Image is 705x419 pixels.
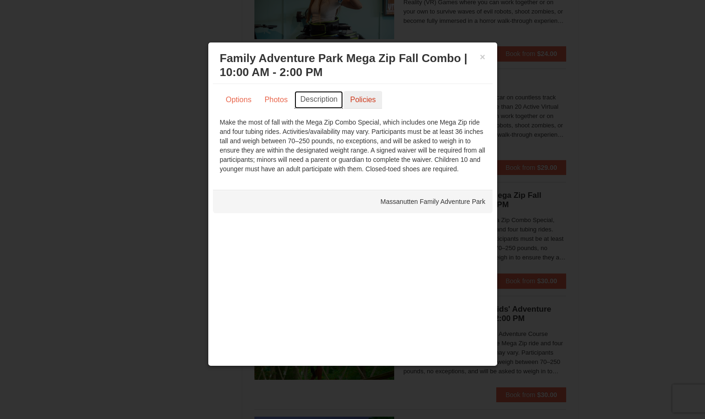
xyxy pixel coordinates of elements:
[220,51,486,79] h3: Family Adventure Park Mega Zip Fall Combo | 10:00 AM - 2:00 PM
[344,91,382,109] a: Policies
[294,91,343,109] a: Description
[259,91,294,109] a: Photos
[213,190,493,213] div: Massanutten Family Adventure Park
[220,118,486,174] div: Make the most of fall with the Mega Zip Combo Special, which includes one Mega Zip ride and four ...
[220,91,258,109] a: Options
[480,52,486,62] button: ×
